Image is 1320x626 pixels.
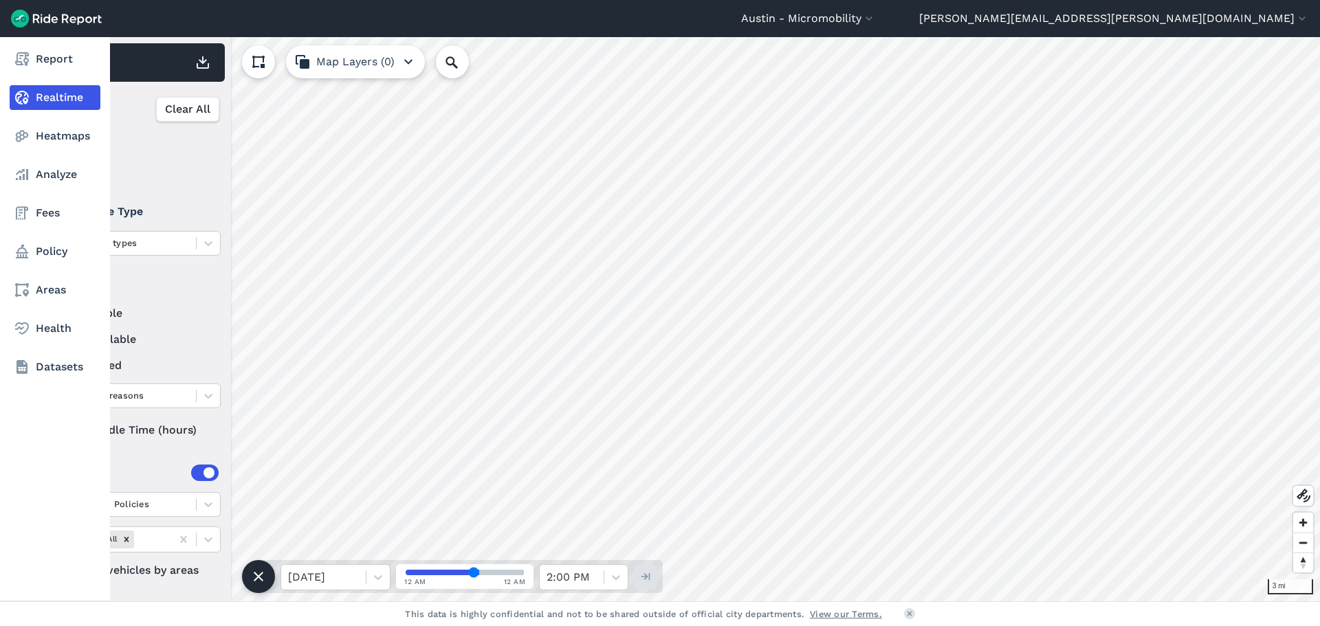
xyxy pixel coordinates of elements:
button: Clear All [156,97,219,122]
span: Clear All [165,101,210,118]
button: Zoom out [1293,533,1313,552]
button: Austin - Micromobility [741,10,876,27]
a: Analyze [10,162,100,187]
div: Filter [50,88,225,131]
a: Heatmaps [10,124,100,148]
a: Fees [10,201,100,225]
label: Lime [56,165,221,181]
summary: Status [56,267,219,305]
div: Areas [74,465,219,481]
div: Remove DAPCZ -- All [119,530,134,548]
span: 12 AM [404,577,426,587]
a: Realtime [10,85,100,110]
div: 3 mi [1268,579,1313,594]
button: Reset bearing to north [1293,552,1313,572]
input: Search Location or Vehicles [436,45,491,78]
summary: Vehicle Type [56,192,219,231]
label: reserved [56,357,221,374]
img: Ride Report [11,10,102,27]
div: Idle Time (hours) [56,418,221,443]
a: Areas [10,278,100,302]
canvas: Map [44,37,1320,601]
a: View our Terms. [810,607,882,621]
summary: Areas [56,454,219,492]
label: Filter vehicles by areas [56,562,221,579]
label: Bird [56,139,221,155]
span: 12 AM [504,577,526,587]
a: Report [10,47,100,71]
button: [PERSON_NAME][EMAIL_ADDRESS][PERSON_NAME][DOMAIN_NAME] [919,10,1309,27]
label: unavailable [56,331,221,348]
button: Zoom in [1293,513,1313,533]
a: Policy [10,239,100,264]
a: Datasets [10,355,100,379]
button: Map Layers (0) [286,45,425,78]
label: available [56,305,221,322]
a: Health [10,316,100,341]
